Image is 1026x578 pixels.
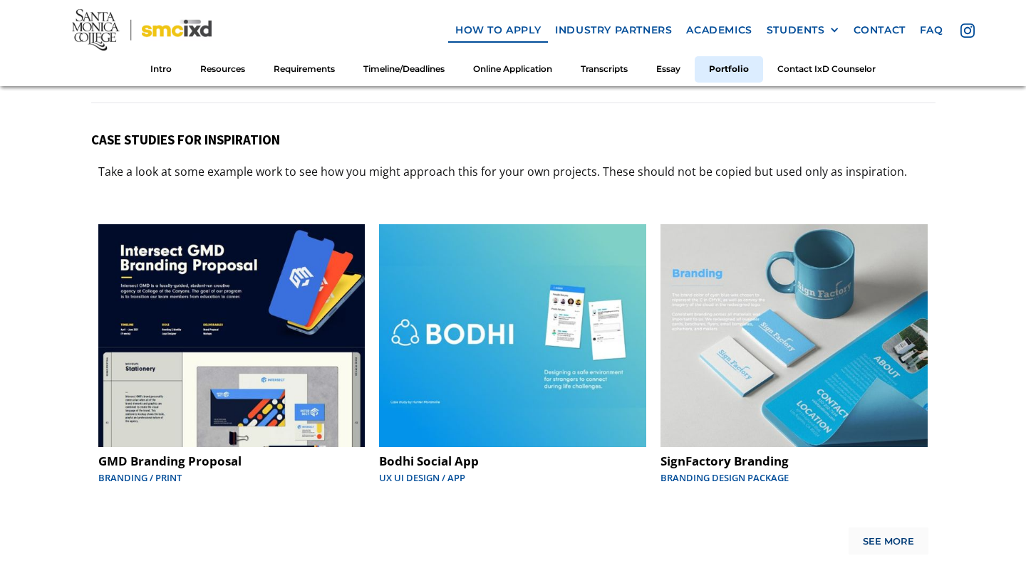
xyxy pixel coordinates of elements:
div: UX UI Design / App [379,471,646,485]
a: industry partners [548,16,679,43]
img: Santa Monica College - SMC IxD logo [72,9,212,51]
a: Next Page [849,527,928,555]
a: Timeline/Deadlines [349,56,459,83]
div: See More [863,536,914,547]
div: Bodhi Social App [379,454,646,468]
div: List [91,527,936,555]
a: Requirements [259,56,349,83]
div: GMD Branding Proposal [98,454,366,468]
a: Transcripts [566,56,642,83]
a: Academics [679,16,759,43]
a: Resources [186,56,259,83]
a: SignFactory BrandingBranding Design Package [653,217,935,492]
a: Portfolio [695,56,763,83]
a: faq [913,16,950,43]
div: Branding Design Package [660,471,928,485]
a: Intro [136,56,186,83]
div: SignFactory Branding [660,454,928,468]
a: contact [846,16,913,43]
a: GMD Branding ProposalBranding / Print [91,217,373,492]
a: Contact IxD Counselor [763,56,890,83]
a: Essay [642,56,695,83]
img: icon - instagram [960,23,975,37]
div: Branding / Print [98,471,366,485]
a: Bodhi Social AppUX UI Design / App [372,217,653,492]
a: how to apply [448,16,548,43]
a: Online Application [459,56,566,83]
h5: CASE STUDIES FOR INSPIRATION [91,132,936,148]
p: Take a look at some example work to see how you might approach this for your own projects. These ... [91,162,914,182]
div: STUDENTS [767,23,839,36]
div: STUDENTS [767,23,825,36]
